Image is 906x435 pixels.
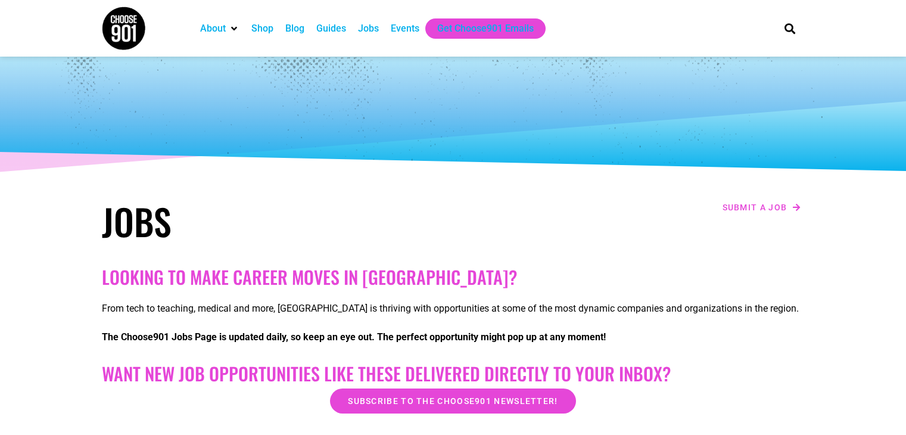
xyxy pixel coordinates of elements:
[316,21,346,36] a: Guides
[780,18,799,38] div: Search
[437,21,534,36] a: Get Choose901 Emails
[194,18,764,39] nav: Main nav
[358,21,379,36] a: Jobs
[102,200,447,243] h1: Jobs
[719,200,805,215] a: Submit a job
[200,21,226,36] a: About
[723,203,787,212] span: Submit a job
[348,397,558,405] span: Subscribe to the Choose901 newsletter!
[102,302,805,316] p: From tech to teaching, medical and more, [GEOGRAPHIC_DATA] is thriving with opportunities at some...
[194,18,245,39] div: About
[102,331,606,343] strong: The Choose901 Jobs Page is updated daily, so keep an eye out. The perfect opportunity might pop u...
[285,21,304,36] a: Blog
[102,363,805,384] h2: Want New Job Opportunities like these Delivered Directly to your Inbox?
[391,21,419,36] a: Events
[102,266,805,288] h2: Looking to make career moves in [GEOGRAPHIC_DATA]?
[251,21,273,36] a: Shop
[330,389,575,414] a: Subscribe to the Choose901 newsletter!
